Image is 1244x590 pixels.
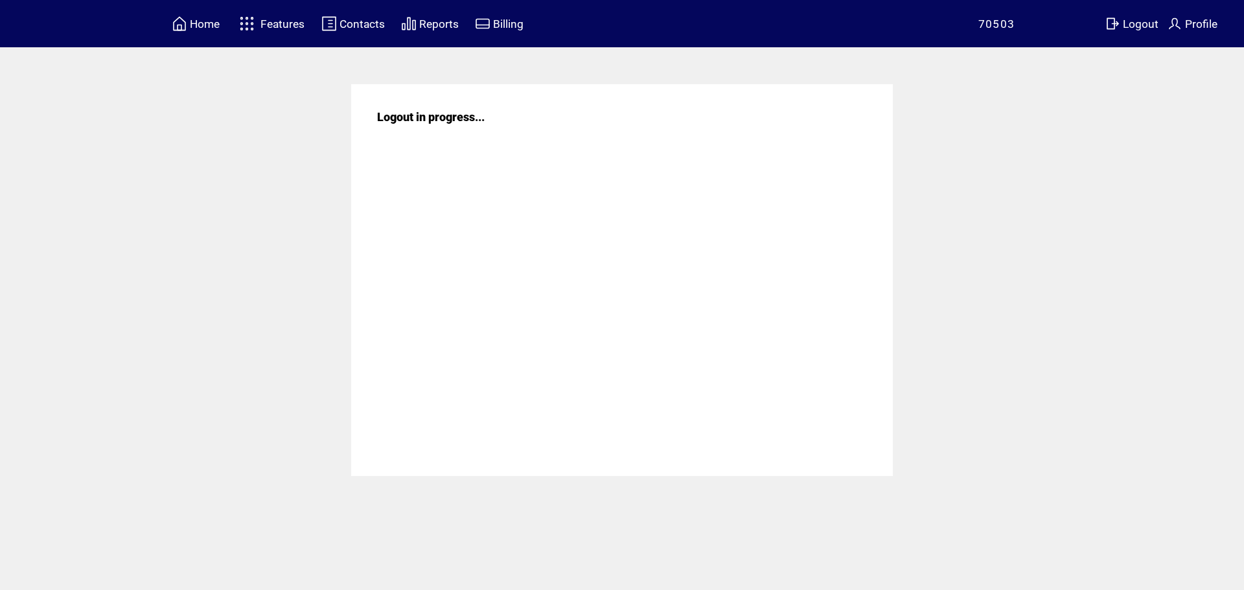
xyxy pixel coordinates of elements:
img: home.svg [172,16,187,32]
img: chart.svg [401,16,417,32]
a: Home [170,14,222,34]
span: Logout [1123,17,1158,30]
span: Contacts [340,17,385,30]
img: exit.svg [1105,16,1120,32]
a: Logout [1103,14,1165,34]
img: profile.svg [1167,16,1182,32]
a: Billing [473,14,525,34]
span: Profile [1185,17,1217,30]
img: creidtcard.svg [475,16,490,32]
img: features.svg [236,13,259,34]
a: Profile [1165,14,1219,34]
span: Reports [419,17,459,30]
a: Contacts [319,14,387,34]
img: contacts.svg [321,16,337,32]
span: Home [190,17,220,30]
a: Reports [399,14,461,34]
span: Logout in progress... [377,110,485,124]
span: Billing [493,17,524,30]
a: Features [234,11,307,36]
span: 70503 [978,17,1015,30]
span: Features [260,17,305,30]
